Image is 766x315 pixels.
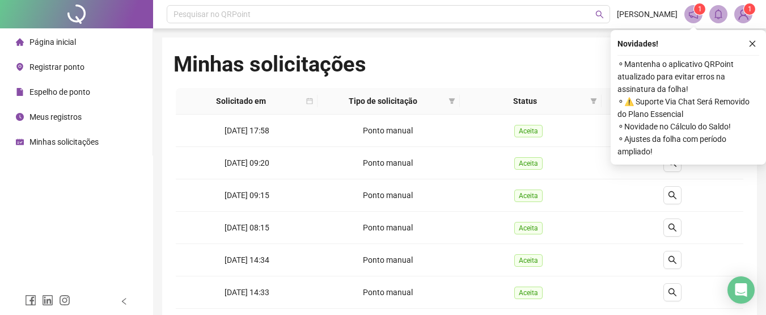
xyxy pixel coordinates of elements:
span: filter [446,93,458,110]
span: Aceita [514,190,543,202]
span: Ponto manual [363,158,413,167]
span: Status [464,95,586,107]
span: search [668,191,677,200]
span: schedule [16,138,24,146]
sup: Atualize o seu contato no menu Meus Dados [744,3,755,15]
span: Página inicial [29,37,76,47]
span: filter [588,93,599,110]
span: Aceita [514,157,543,170]
span: ⚬ Mantenha o aplicativo QRPoint atualizado para evitar erros na assinatura da folha! [617,58,759,95]
span: search [668,223,677,232]
span: [PERSON_NAME] [617,8,678,20]
span: ⚬ ⚠️ Suporte Via Chat Será Removido do Plano Essencial [617,95,759,120]
span: clock-circle [16,113,24,121]
span: Ponto manual [363,288,413,297]
span: linkedin [42,295,53,306]
span: [DATE] 09:20 [225,158,269,167]
span: ⚬ Ajustes da folha com período ampliado! [617,133,759,158]
span: Espelho de ponto [29,87,90,96]
span: 1 [748,5,752,13]
span: Aceita [514,287,543,299]
h1: Minhas solicitações [173,51,366,77]
span: Registrar ponto [29,62,84,72]
span: [DATE] 14:33 [225,288,269,297]
span: Minhas solicitações [29,137,99,146]
span: [DATE] 17:58 [225,126,269,135]
span: Aceita [514,222,543,234]
span: 1 [698,5,702,13]
span: filter [590,98,597,104]
span: Solicitado em [180,95,302,107]
img: 92826 [735,6,752,23]
span: [DATE] 09:15 [225,191,269,200]
span: Aceita [514,125,543,137]
span: search [668,288,677,297]
span: bell [713,9,723,19]
span: Aceita [514,254,543,267]
span: [DATE] 08:15 [225,223,269,232]
sup: 1 [694,3,705,15]
span: environment [16,63,24,71]
span: Ponto manual [363,255,413,264]
span: [DATE] 14:34 [225,255,269,264]
span: Meus registros [29,112,82,121]
span: notification [688,9,699,19]
span: Novidades ! [617,37,658,50]
span: close [748,40,756,48]
span: facebook [25,295,36,306]
span: calendar [306,98,313,104]
span: filter [448,98,455,104]
span: Ponto manual [363,126,413,135]
th: Detalhes [602,88,743,115]
span: calendar [304,93,315,110]
div: Open Intercom Messenger [727,276,755,304]
span: search [668,255,677,264]
span: home [16,38,24,46]
span: ⚬ Novidade no Cálculo do Saldo! [617,120,759,133]
span: Tipo de solicitação [322,95,443,107]
span: instagram [59,295,70,306]
span: left [120,297,128,305]
span: Ponto manual [363,191,413,200]
span: search [595,10,604,19]
span: Ponto manual [363,223,413,232]
span: file [16,88,24,96]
